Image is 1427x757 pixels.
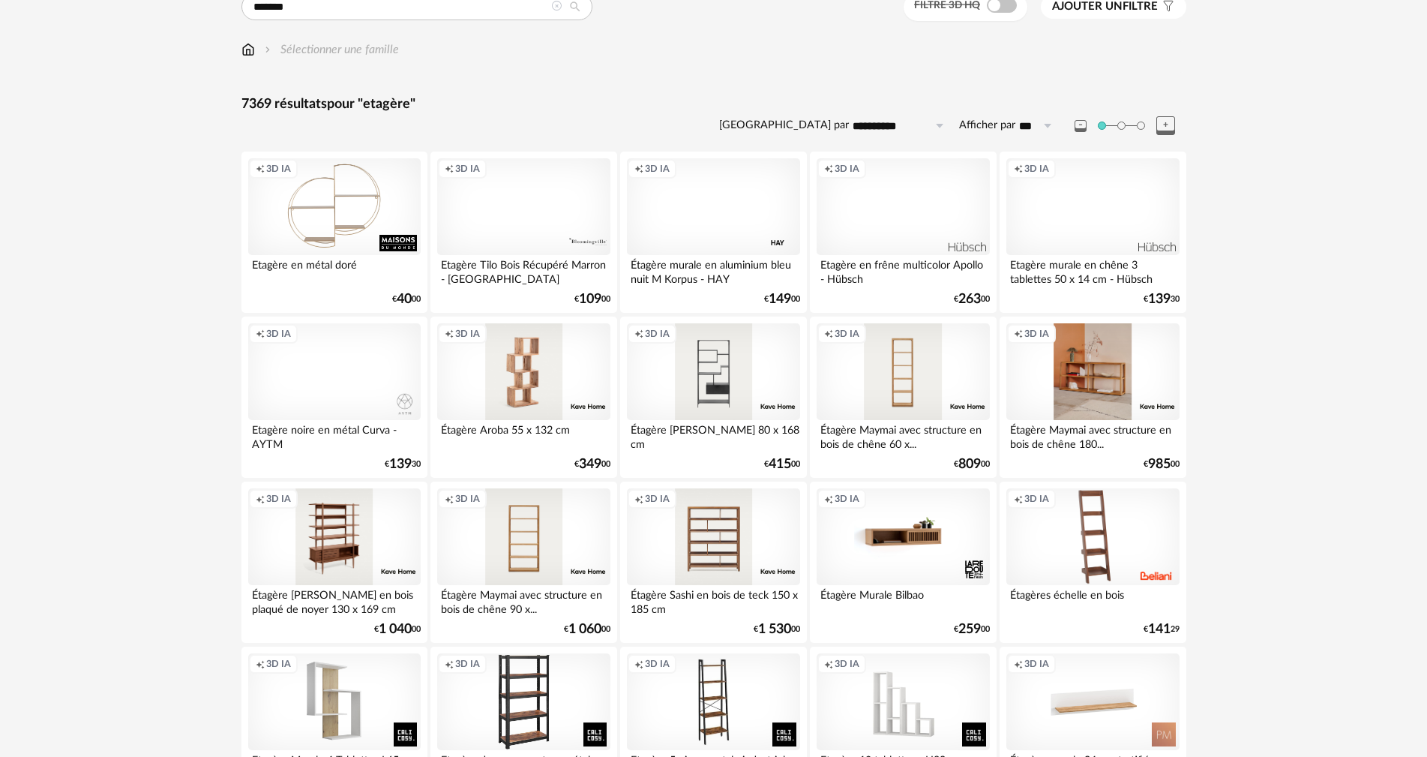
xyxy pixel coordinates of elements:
span: pour "etagère" [327,98,415,111]
span: Creation icon [824,493,833,505]
span: 3D IA [645,328,670,340]
a: Creation icon 3D IA Étagère murale en aluminium bleu nuit M Korpus - HAY €14900 [620,152,806,314]
a: Creation icon 3D IA Etagère en métal doré €4000 [241,152,427,314]
span: 985 [1148,459,1171,470]
div: € 00 [392,294,421,305]
div: € 00 [764,294,800,305]
a: Creation icon 3D IA Étagère [PERSON_NAME] 80 x 168 cm €41500 [620,317,806,479]
div: € 00 [754,624,800,635]
span: 3D IA [1024,658,1049,670]
a: Creation icon 3D IA Étagère [PERSON_NAME] en bois plaqué de noyer 130 x 169 cm €1 04000 [241,482,427,644]
label: [GEOGRAPHIC_DATA] par [719,119,849,133]
div: Étagère Maymai avec structure en bois de chêne 60 x... [817,420,989,450]
div: € 00 [574,459,610,470]
span: 259 [958,624,981,635]
div: Etagère en frêne multicolor Apollo - Hübsch [817,255,989,285]
div: Etagère noire en métal Curva - AYTM [248,420,421,450]
span: 3D IA [455,658,480,670]
span: Creation icon [634,163,643,175]
a: Creation icon 3D IA Étagère Maymai avec structure en bois de chêne 180... €98500 [1000,317,1186,479]
div: Étagères échelle en bois [1006,585,1179,615]
span: Creation icon [634,493,643,505]
span: Creation icon [445,163,454,175]
span: Creation icon [824,163,833,175]
div: Étagère Aroba 55 x 132 cm [437,420,610,450]
span: 3D IA [1024,493,1049,505]
span: Creation icon [634,658,643,670]
span: 3D IA [266,163,291,175]
span: 3D IA [645,493,670,505]
img: svg+xml;base64,PHN2ZyB3aWR0aD0iMTYiIGhlaWdodD0iMTciIHZpZXdCb3g9IjAgMCAxNiAxNyIgZmlsbD0ibm9uZSIgeG... [241,41,255,59]
span: 3D IA [835,493,859,505]
span: Ajouter un [1052,1,1123,12]
div: Étagère [PERSON_NAME] 80 x 168 cm [627,420,799,450]
a: Creation icon 3D IA Étagère Maymai avec structure en bois de chêne 60 x... €80900 [810,317,996,479]
span: 40 [397,294,412,305]
span: 3D IA [1024,163,1049,175]
span: 3D IA [266,328,291,340]
span: 3D IA [455,493,480,505]
span: Creation icon [256,328,265,340]
span: 1 040 [379,624,412,635]
span: 263 [958,294,981,305]
div: Etagère murale en chêne 3 tablettes 50 x 14 cm - Hübsch [1006,255,1179,285]
span: 141 [1148,624,1171,635]
span: 3D IA [835,328,859,340]
div: € 00 [954,294,990,305]
div: Étagère Murale Bilbao [817,585,989,615]
span: Creation icon [1014,658,1023,670]
span: 3D IA [645,163,670,175]
div: Etagère en métal doré [248,255,421,285]
span: 1 530 [758,624,791,635]
span: Creation icon [824,328,833,340]
div: € 00 [1144,459,1180,470]
span: Creation icon [445,658,454,670]
span: Creation icon [1014,493,1023,505]
span: Creation icon [256,493,265,505]
span: 3D IA [266,493,291,505]
span: 3D IA [835,163,859,175]
span: Creation icon [256,658,265,670]
span: 1 060 [568,624,601,635]
a: Creation icon 3D IA Etagère noire en métal Curva - AYTM €13930 [241,317,427,479]
span: 109 [579,294,601,305]
a: Creation icon 3D IA Étagère Murale Bilbao €25900 [810,482,996,644]
a: Creation icon 3D IA Étagères échelle en bois €14129 [1000,482,1186,644]
div: Étagère Maymai avec structure en bois de chêne 90 x... [437,585,610,615]
a: Creation icon 3D IA Etagère Tilo Bois Récupéré Marron - [GEOGRAPHIC_DATA] €10900 [430,152,616,314]
div: Étagère murale en aluminium bleu nuit M Korpus - HAY [627,255,799,285]
span: 149 [769,294,791,305]
span: Creation icon [256,163,265,175]
span: 139 [389,459,412,470]
a: Creation icon 3D IA Étagère Aroba 55 x 132 cm €34900 [430,317,616,479]
span: 3D IA [455,163,480,175]
div: € 30 [1144,294,1180,305]
span: 809 [958,459,981,470]
span: 3D IA [645,658,670,670]
div: € 00 [574,294,610,305]
div: Étagère Maymai avec structure en bois de chêne 180... [1006,420,1179,450]
div: 7369 résultats [241,96,1186,113]
span: 3D IA [1024,328,1049,340]
div: Étagère Sashi en bois de teck 150 x 185 cm [627,585,799,615]
span: Creation icon [824,658,833,670]
div: € 00 [564,624,610,635]
div: Étagère [PERSON_NAME] en bois plaqué de noyer 130 x 169 cm [248,585,421,615]
span: 139 [1148,294,1171,305]
span: Creation icon [1014,328,1023,340]
div: € 29 [1144,624,1180,635]
img: svg+xml;base64,PHN2ZyB3aWR0aD0iMTYiIGhlaWdodD0iMTYiIHZpZXdCb3g9IjAgMCAxNiAxNiIgZmlsbD0ibm9uZSIgeG... [262,41,274,59]
span: 3D IA [455,328,480,340]
div: € 00 [954,459,990,470]
span: 3D IA [266,658,291,670]
span: Creation icon [445,328,454,340]
div: Sélectionner une famille [262,41,399,59]
span: Creation icon [634,328,643,340]
a: Creation icon 3D IA Étagère Maymai avec structure en bois de chêne 90 x... €1 06000 [430,482,616,644]
a: Creation icon 3D IA Etagère en frêne multicolor Apollo - Hübsch €26300 [810,152,996,314]
span: 349 [579,459,601,470]
span: 3D IA [835,658,859,670]
a: Creation icon 3D IA Etagère murale en chêne 3 tablettes 50 x 14 cm - Hübsch €13930 [1000,152,1186,314]
label: Afficher par [959,119,1015,133]
span: Creation icon [1014,163,1023,175]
